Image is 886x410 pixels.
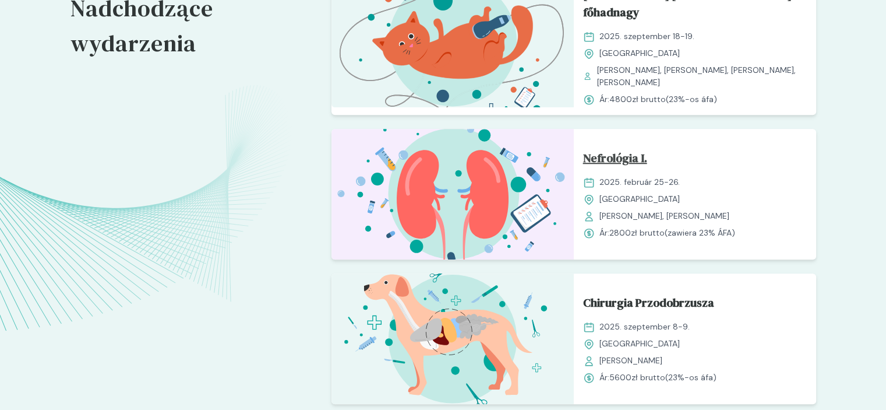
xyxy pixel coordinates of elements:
font: 2800 [609,227,631,238]
a: Chirurgia Przodobrzusza [583,294,807,316]
font: [GEOGRAPHIC_DATA] [599,48,680,58]
font: 5600 [609,372,631,383]
font: Ár: [599,227,609,238]
img: ZpbG-B5LeNNTxNnI_ChiruJB_T.svg [331,274,574,404]
img: ZpbSsR5LeNNTxNrh_Nefro_T.svg [331,129,574,260]
font: [PERSON_NAME], [PERSON_NAME] [599,211,729,221]
font: 2025. február 25-26. [599,177,680,187]
font: (zawiera 23% ÁFA) [665,227,735,238]
font: Ár: [599,372,609,383]
font: [PERSON_NAME] [599,355,662,366]
font: 2025. szeptember 8-9. [599,321,690,332]
font: Nefrológia I. [583,150,647,166]
font: zł brutto [631,372,665,383]
font: [GEOGRAPHIC_DATA] [599,338,680,349]
font: (23%-os áfa) [666,94,717,104]
font: 2025. szeptember 18-19. [599,31,694,41]
font: Ár: [599,94,609,104]
font: Chirurgia Przodobrzusza [583,295,714,311]
a: Nefrológia I. [583,149,807,171]
font: [GEOGRAPHIC_DATA] [599,194,680,204]
font: zł brutto [632,94,666,104]
font: zł brutto [631,227,665,238]
font: [PERSON_NAME], [PERSON_NAME], [PERSON_NAME], [PERSON_NAME] [596,65,795,87]
font: (23%-os áfa) [665,372,716,383]
font: 4800 [609,94,632,104]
